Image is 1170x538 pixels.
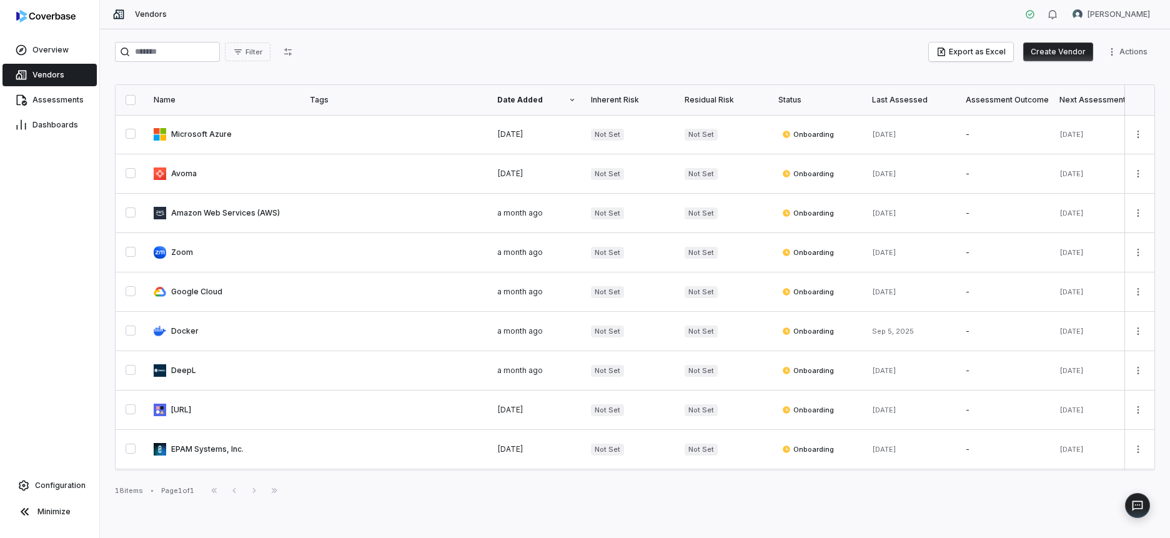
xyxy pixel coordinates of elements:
[958,154,1052,194] td: -
[782,444,834,454] span: Onboarding
[872,209,896,217] span: [DATE]
[161,486,194,496] div: Page 1 of 1
[1073,9,1083,19] img: Victoria Cuce avatar
[685,286,718,298] span: Not Set
[497,366,543,375] span: a month ago
[497,287,543,296] span: a month ago
[497,129,523,139] span: [DATE]
[685,168,718,180] span: Not Set
[2,114,97,136] a: Dashboards
[782,287,834,297] span: Onboarding
[1059,130,1084,139] span: [DATE]
[685,326,718,337] span: Not Set
[1059,327,1084,336] span: [DATE]
[1088,9,1150,19] span: [PERSON_NAME]
[497,208,543,217] span: a month ago
[591,95,670,105] div: Inherent Risk
[37,507,71,517] span: Minimize
[778,95,857,105] div: Status
[310,95,482,105] div: Tags
[782,208,834,218] span: Onboarding
[685,404,718,416] span: Not Set
[782,169,834,179] span: Onboarding
[1128,401,1148,419] button: More actions
[1128,440,1148,459] button: More actions
[32,70,64,80] span: Vendors
[2,64,97,86] a: Vendors
[782,405,834,415] span: Onboarding
[1059,445,1084,454] span: [DATE]
[685,95,763,105] div: Residual Risk
[872,248,896,257] span: [DATE]
[782,326,834,336] span: Onboarding
[115,486,143,496] div: 18 items
[591,404,624,416] span: Not Set
[958,194,1052,233] td: -
[151,486,154,495] div: •
[872,445,896,454] span: [DATE]
[154,95,295,105] div: Name
[591,247,624,259] span: Not Set
[2,39,97,61] a: Overview
[958,312,1052,351] td: -
[958,430,1052,469] td: -
[1128,243,1148,262] button: More actions
[1128,204,1148,222] button: More actions
[685,129,718,141] span: Not Set
[5,499,94,524] button: Minimize
[782,129,834,139] span: Onboarding
[958,272,1052,312] td: -
[497,326,543,336] span: a month ago
[1059,248,1084,257] span: [DATE]
[958,469,1052,509] td: -
[966,95,1044,105] div: Assessment Outcome
[32,45,69,55] span: Overview
[497,95,576,105] div: Date Added
[1059,406,1084,414] span: [DATE]
[958,115,1052,154] td: -
[685,365,718,377] span: Not Set
[1128,361,1148,380] button: More actions
[1059,366,1084,375] span: [DATE]
[958,233,1052,272] td: -
[591,207,624,219] span: Not Set
[958,391,1052,430] td: -
[1065,5,1158,24] button: Victoria Cuce avatar[PERSON_NAME]
[32,120,78,130] span: Dashboards
[872,95,951,105] div: Last Assessed
[782,366,834,376] span: Onboarding
[5,474,94,497] a: Configuration
[929,42,1013,61] button: Export as Excel
[225,42,270,61] button: Filter
[32,95,84,105] span: Assessments
[1128,282,1148,301] button: More actions
[1059,95,1138,105] div: Next Assessment
[1128,322,1148,341] button: More actions
[1059,169,1084,178] span: [DATE]
[872,327,914,336] span: Sep 5, 2025
[591,444,624,456] span: Not Set
[35,481,86,491] span: Configuration
[685,444,718,456] span: Not Set
[591,286,624,298] span: Not Set
[1103,42,1155,61] button: More actions
[685,247,718,259] span: Not Set
[497,405,523,414] span: [DATE]
[591,129,624,141] span: Not Set
[591,168,624,180] span: Not Set
[872,130,896,139] span: [DATE]
[958,351,1052,391] td: -
[16,10,76,22] img: logo-D7KZi-bG.svg
[872,366,896,375] span: [DATE]
[1128,164,1148,183] button: More actions
[1059,209,1084,217] span: [DATE]
[591,326,624,337] span: Not Set
[497,169,523,178] span: [DATE]
[685,207,718,219] span: Not Set
[497,247,543,257] span: a month ago
[782,247,834,257] span: Onboarding
[245,47,262,57] span: Filter
[872,406,896,414] span: [DATE]
[1128,125,1148,144] button: More actions
[135,9,167,19] span: Vendors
